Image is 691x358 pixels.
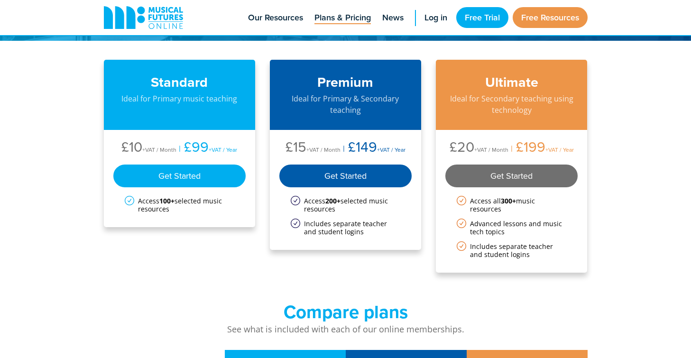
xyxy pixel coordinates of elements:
li: Access selected music resources [291,197,401,213]
li: Advanced lessons and music tech topics [457,220,567,236]
li: £10 [121,139,176,157]
span: Plans & Pricing [314,11,371,24]
li: £15 [286,139,341,157]
div: Get Started [113,165,246,187]
p: Ideal for Secondary teaching using technology [445,93,578,116]
h3: Premium [279,74,412,91]
span: +VAT / Year [545,146,574,154]
li: £20 [450,139,508,157]
h3: Ultimate [445,74,578,91]
strong: 300+ [501,196,516,205]
strong: 200+ [325,196,341,205]
h2: Compare plans [104,301,588,323]
span: +VAT / Month [306,146,341,154]
span: Our Resources [248,11,303,24]
li: Includes separate teacher and student logins [291,220,401,236]
span: +VAT / Year [209,146,237,154]
div: Get Started [279,165,412,187]
span: News [382,11,404,24]
p: Ideal for Primary & Secondary teaching [279,93,412,116]
span: Log in [424,11,447,24]
h3: Standard [113,74,246,91]
span: +VAT / Year [377,146,405,154]
li: £199 [508,139,574,157]
p: Ideal for Primary music teaching [113,93,246,104]
a: Free Trial [456,7,508,28]
li: £99 [176,139,237,157]
li: Access selected music resources [125,197,235,213]
p: See what is included with each of our online memberships. [104,323,588,336]
a: Free Resources [513,7,588,28]
li: Access all music resources [457,197,567,213]
li: Includes separate teacher and student logins [457,242,567,258]
strong: 100+ [159,196,175,205]
span: +VAT / Month [142,146,176,154]
div: Get Started [445,165,578,187]
span: +VAT / Month [474,146,508,154]
li: £149 [341,139,405,157]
